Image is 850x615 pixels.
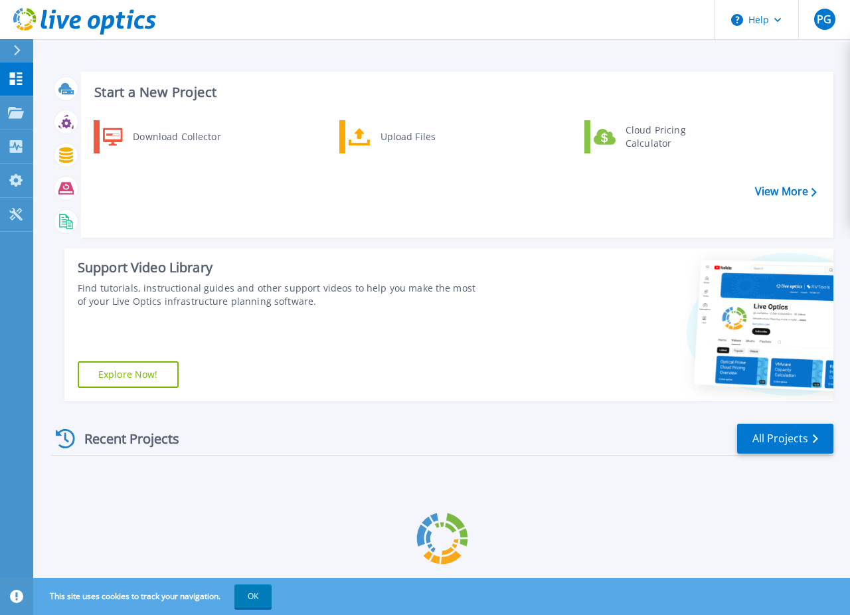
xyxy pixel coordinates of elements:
div: Recent Projects [51,422,197,455]
div: Find tutorials, instructional guides and other support videos to help you make the most of your L... [78,282,477,308]
button: OK [234,584,272,608]
a: View More [755,185,817,198]
div: Support Video Library [78,259,477,276]
a: Upload Files [339,120,475,153]
a: All Projects [737,424,833,454]
div: Upload Files [374,124,472,150]
a: Download Collector [94,120,230,153]
span: PG [817,14,831,25]
div: Cloud Pricing Calculator [619,124,717,150]
h3: Start a New Project [94,85,816,100]
a: Cloud Pricing Calculator [584,120,721,153]
span: This site uses cookies to track your navigation. [37,584,272,608]
div: Download Collector [126,124,226,150]
a: Explore Now! [78,361,179,388]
